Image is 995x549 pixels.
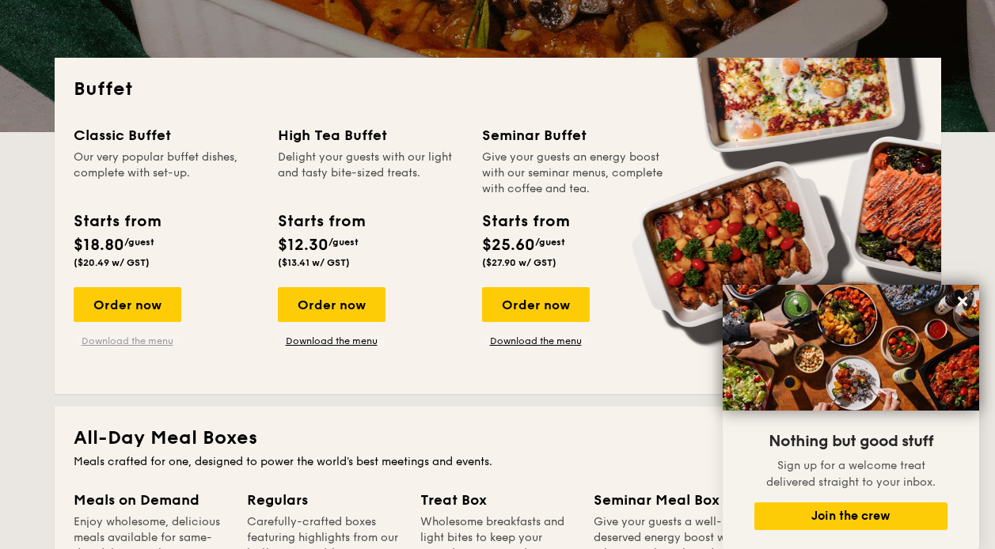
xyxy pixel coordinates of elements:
span: /guest [535,237,565,248]
div: Order now [278,287,385,322]
div: Starts from [278,210,364,233]
span: $12.30 [278,236,329,255]
h2: All-Day Meal Boxes [74,426,922,451]
div: Seminar Buffet [482,124,667,146]
span: /guest [124,237,154,248]
div: Meals crafted for one, designed to power the world's best meetings and events. [74,454,922,470]
div: Starts from [74,210,160,233]
div: Seminar Meal Box [594,489,748,511]
a: Download the menu [74,335,181,347]
span: ($27.90 w/ GST) [482,257,556,268]
div: Delight your guests with our light and tasty bite-sized treats. [278,150,463,197]
span: Sign up for a welcome treat delivered straight to your inbox. [766,459,936,489]
span: ($20.49 w/ GST) [74,257,150,268]
img: DSC07876-Edit02-Large.jpeg [723,285,979,411]
div: Starts from [482,210,568,233]
div: Meals on Demand [74,489,228,511]
span: $25.60 [482,236,535,255]
div: High Tea Buffet [278,124,463,146]
span: $18.80 [74,236,124,255]
span: /guest [329,237,359,248]
span: ($13.41 w/ GST) [278,257,350,268]
div: Order now [482,287,590,322]
div: Order now [74,287,181,322]
a: Download the menu [278,335,385,347]
div: Give your guests an energy boost with our seminar menus, complete with coffee and tea. [482,150,667,197]
div: Our very popular buffet dishes, complete with set-up. [74,150,259,197]
h2: Buffet [74,77,922,102]
span: Nothing but good stuff [769,432,933,451]
div: Classic Buffet [74,124,259,146]
button: Close [950,289,975,314]
button: Join the crew [754,502,948,530]
div: Regulars [247,489,401,511]
a: Download the menu [482,335,590,347]
div: Treat Box [420,489,575,511]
